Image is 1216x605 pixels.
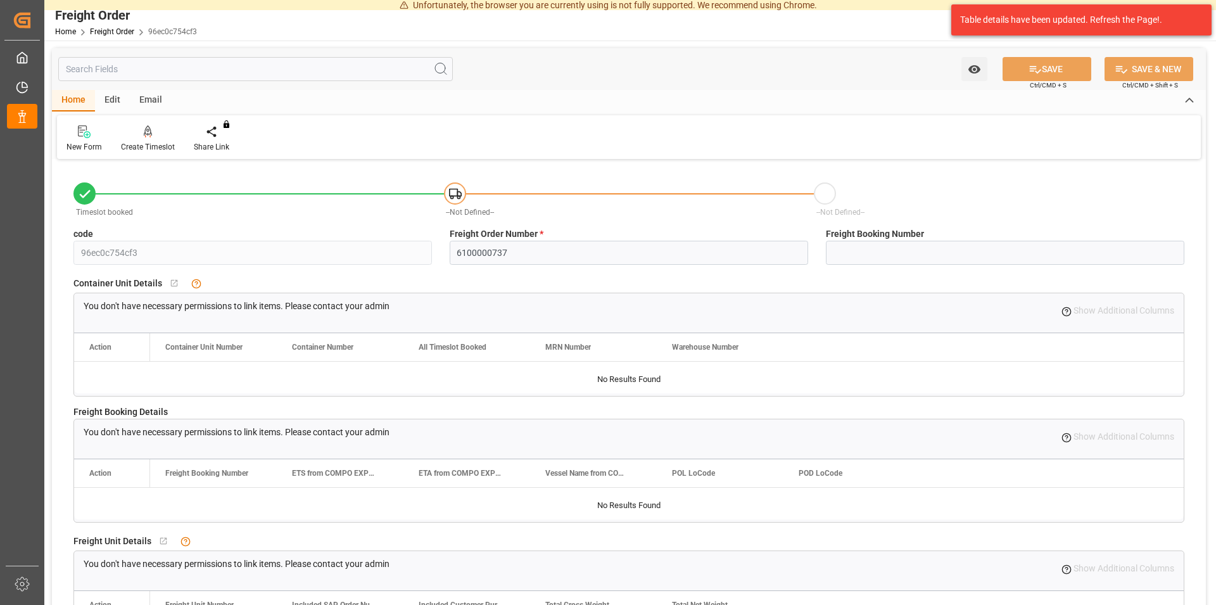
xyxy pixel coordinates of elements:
[165,343,243,352] span: Container Unit Number
[419,469,503,478] span: ETA from COMPO EXPERT
[960,13,1193,27] div: Table details have been updated. Refresh the Page!.
[55,6,197,25] div: Freight Order
[961,57,987,81] button: open menu
[165,469,248,478] span: Freight Booking Number
[84,557,389,571] p: You don't have necessary permissions to link items. Please contact your admin
[130,90,172,111] div: Email
[73,227,93,241] span: code
[90,27,134,36] a: Freight Order
[826,227,924,241] span: Freight Booking Number
[84,300,389,313] p: You don't have necessary permissions to link items. Please contact your admin
[419,343,486,352] span: All Timeslot Booked
[450,227,543,241] span: Freight Order Number
[66,141,102,153] div: New Form
[1003,57,1091,81] button: SAVE
[292,343,353,352] span: Container Number
[1105,57,1193,81] button: SAVE & NEW
[672,343,738,352] span: Warehouse Number
[1030,80,1067,90] span: Ctrl/CMD + S
[545,343,591,352] span: MRN Number
[76,208,133,217] span: Timeslot booked
[89,469,111,478] div: Action
[89,343,111,352] div: Action
[73,535,151,548] span: Freight Unit Details
[55,27,76,36] a: Home
[73,405,168,419] span: Freight Booking Details
[52,90,95,111] div: Home
[672,469,715,478] span: POL LoCode
[73,277,162,290] span: Container Unit Details
[292,469,377,478] span: ETS from COMPO EXPERT
[58,57,453,81] input: Search Fields
[816,208,864,217] span: --Not Defined--
[446,208,494,217] span: --Not Defined--
[799,469,842,478] span: POD LoCode
[121,141,175,153] div: Create Timeslot
[545,469,630,478] span: Vessel Name from COMPO EXPERT
[84,426,389,439] p: You don't have necessary permissions to link items. Please contact your admin
[1122,80,1178,90] span: Ctrl/CMD + Shift + S
[95,90,130,111] div: Edit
